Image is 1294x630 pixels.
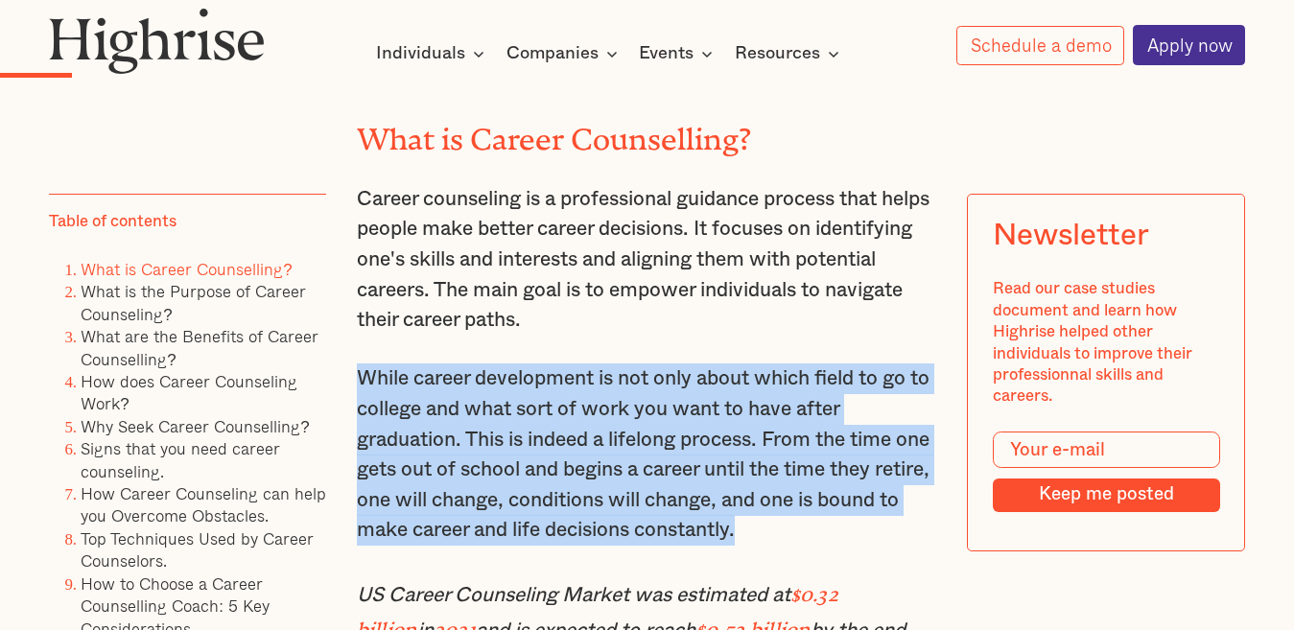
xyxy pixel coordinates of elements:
a: Apply now [1133,25,1246,65]
form: Modal Form [993,432,1220,512]
em: US Career Counseling Market was estimated at [357,585,790,605]
p: While career development is not only about which field to go to college and what sort of work you... [357,363,938,546]
a: How does Career Counseling Work? [81,368,297,416]
img: Highrise logo [49,8,266,73]
div: Companies [506,42,623,65]
a: What is the Purpose of Career Counseling? [81,278,306,326]
p: Career counseling is a professional guidance process that helps people make better career decisio... [357,184,938,336]
a: Schedule a demo [956,26,1125,65]
input: Your e-mail [993,432,1220,468]
a: What is Career Counselling? [81,256,292,282]
a: Why Seek Career Counselling? [81,413,309,439]
input: Keep me posted [993,478,1220,512]
div: Table of contents [49,211,176,232]
div: Resources [735,42,820,65]
div: Newsletter [993,220,1149,255]
div: Individuals [376,42,490,65]
div: Individuals [376,42,465,65]
a: Top Techniques Used by Career Counselors. [81,525,314,573]
div: Companies [506,42,599,65]
div: Read our case studies document and learn how Highrise helped other individuals to improve their p... [993,279,1220,408]
div: Resources [735,42,845,65]
h2: What is Career Counselling? [357,115,938,150]
a: How Career Counseling can help you Overcome Obstacles. [81,480,326,528]
a: Signs that you need career counseling. [81,435,280,483]
a: What are the Benefits of Career Counselling? [81,323,318,371]
div: Events [639,42,718,65]
div: Events [639,42,694,65]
